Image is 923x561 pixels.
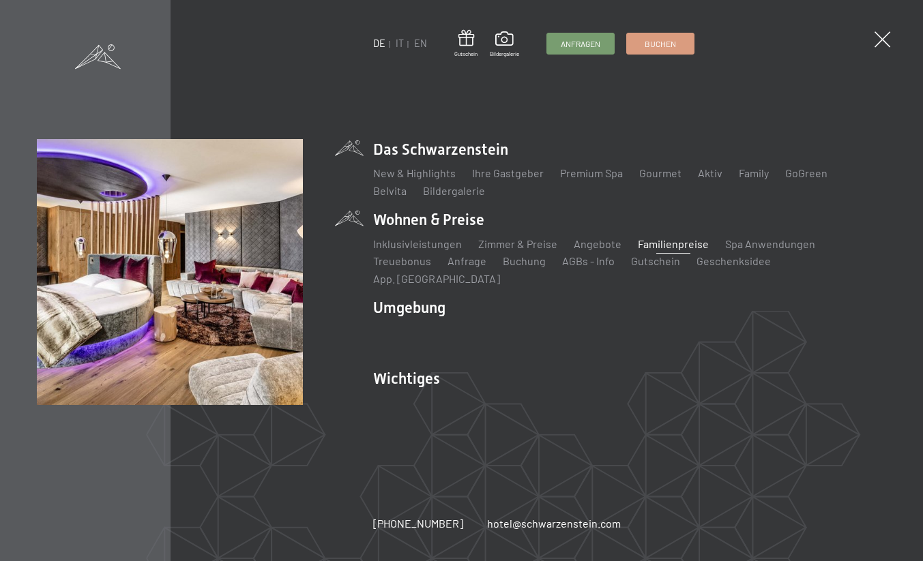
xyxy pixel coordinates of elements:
[487,516,621,531] a: hotel@schwarzenstein.com
[645,38,676,50] span: Buchen
[490,50,519,58] span: Bildergalerie
[454,30,478,58] a: Gutschein
[373,516,463,531] a: [PHONE_NUMBER]
[490,31,519,57] a: Bildergalerie
[638,237,709,250] a: Familienpreise
[725,237,815,250] a: Spa Anwendungen
[423,184,485,197] a: Bildergalerie
[560,166,623,179] a: Premium Spa
[562,254,615,267] a: AGBs - Info
[697,254,771,267] a: Geschenksidee
[627,33,694,54] a: Buchen
[373,517,463,530] span: [PHONE_NUMBER]
[739,166,769,179] a: Family
[631,254,680,267] a: Gutschein
[373,237,462,250] a: Inklusivleistungen
[373,37,385,49] a: DE
[373,166,456,179] a: New & Highlights
[503,254,546,267] a: Buchung
[472,166,544,179] a: Ihre Gastgeber
[454,50,478,58] span: Gutschein
[639,166,682,179] a: Gourmet
[478,237,557,250] a: Zimmer & Preise
[373,272,500,285] a: App. [GEOGRAPHIC_DATA]
[373,254,431,267] a: Treuebonus
[785,166,827,179] a: GoGreen
[396,37,404,49] a: IT
[698,166,722,179] a: Aktiv
[547,33,614,54] a: Anfragen
[448,254,486,267] a: Anfrage
[414,37,427,49] a: EN
[373,184,407,197] a: Belvita
[561,38,600,50] span: Anfragen
[574,237,621,250] a: Angebote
